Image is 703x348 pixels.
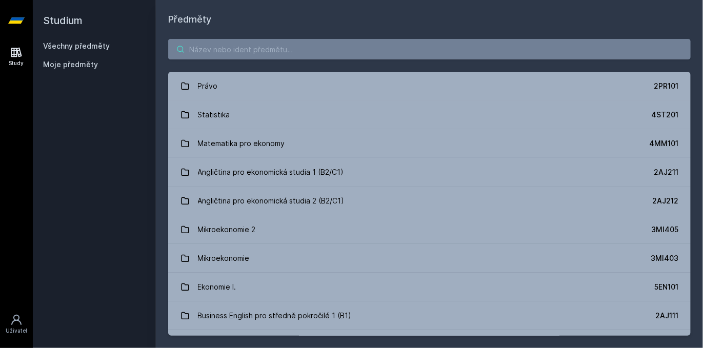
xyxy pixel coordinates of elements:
[198,277,236,297] div: Ekonomie I.
[43,42,110,50] a: Všechny předměty
[649,138,678,149] div: 4MM101
[9,59,24,67] div: Study
[654,282,678,292] div: 5EN101
[198,191,345,211] div: Angličtina pro ekonomická studia 2 (B2/C1)
[198,76,218,96] div: Právo
[198,248,250,269] div: Mikroekonomie
[655,311,678,321] div: 2AJ111
[6,327,27,335] div: Uživatel
[2,309,31,340] a: Uživatel
[168,244,691,273] a: Mikroekonomie 3MI403
[168,100,691,129] a: Statistika 4ST201
[168,72,691,100] a: Právo 2PR101
[651,224,678,235] div: 3MI405
[652,196,678,206] div: 2AJ212
[2,41,31,72] a: Study
[198,162,344,182] div: Angličtina pro ekonomická studia 1 (B2/C1)
[198,305,352,326] div: Business English pro středně pokročilé 1 (B1)
[168,39,691,59] input: Název nebo ident předmětu…
[651,110,678,120] div: 4ST201
[168,301,691,330] a: Business English pro středně pokročilé 1 (B1) 2AJ111
[198,219,256,240] div: Mikroekonomie 2
[168,273,691,301] a: Ekonomie I. 5EN101
[168,12,691,27] h1: Předměty
[198,105,230,125] div: Statistika
[168,129,691,158] a: Matematika pro ekonomy 4MM101
[168,215,691,244] a: Mikroekonomie 2 3MI405
[654,81,678,91] div: 2PR101
[198,133,285,154] div: Matematika pro ekonomy
[654,167,678,177] div: 2AJ211
[651,253,678,263] div: 3MI403
[168,187,691,215] a: Angličtina pro ekonomická studia 2 (B2/C1) 2AJ212
[168,158,691,187] a: Angličtina pro ekonomická studia 1 (B2/C1) 2AJ211
[43,59,98,70] span: Moje předměty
